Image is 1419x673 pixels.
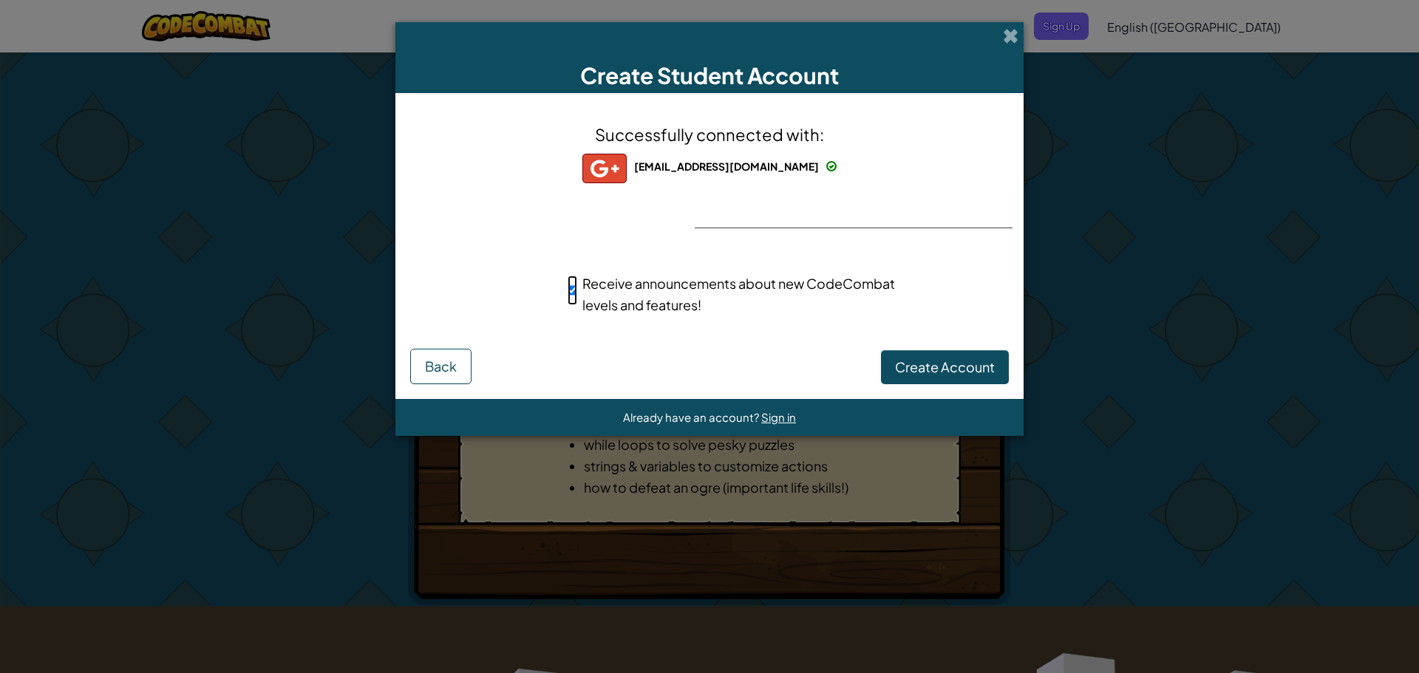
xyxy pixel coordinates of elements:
span: Create Account [895,358,995,375]
button: Back [410,349,472,384]
span: Receive announcements about new CodeCombat levels and features! [582,275,895,313]
span: Create Student Account [580,61,839,89]
button: Create Account [881,350,1009,384]
span: Back [425,358,457,375]
input: Receive announcements about new CodeCombat levels and features! [568,276,577,305]
img: gplus_small.png [582,154,627,183]
a: Sign in [761,410,796,424]
span: Successfully connected with: [595,124,824,145]
span: [EMAIL_ADDRESS][DOMAIN_NAME] [634,160,819,173]
span: Already have an account? [623,410,761,424]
